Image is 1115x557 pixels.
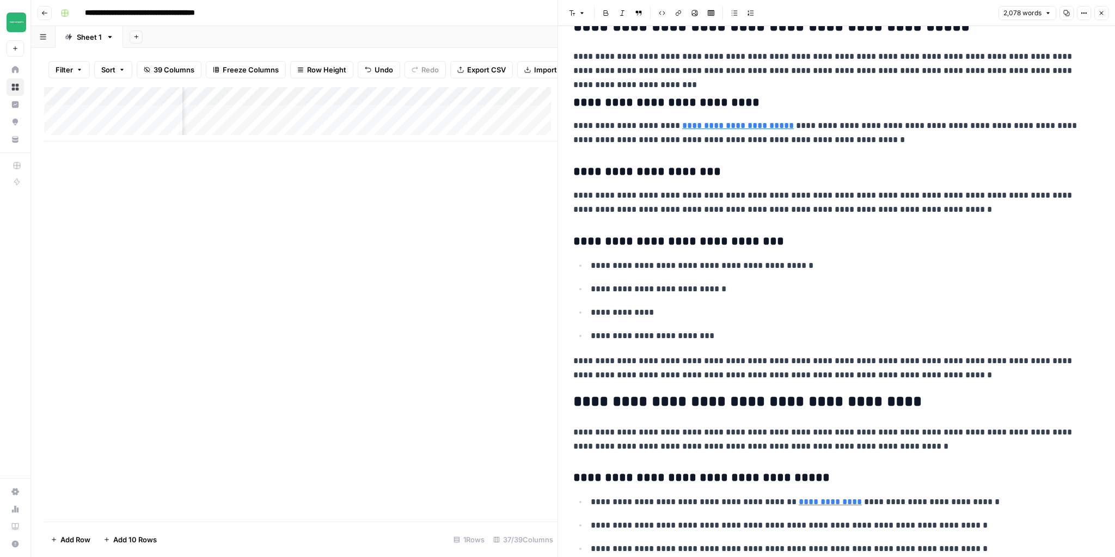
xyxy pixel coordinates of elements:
button: 2,078 words [998,6,1056,20]
a: Sheet 1 [56,26,123,48]
button: Add Row [44,531,97,548]
span: Undo [375,64,393,75]
span: Add Row [60,534,90,545]
button: Help + Support [7,535,24,553]
span: Add 10 Rows [113,534,157,545]
button: Row Height [290,61,353,78]
a: Usage [7,500,24,518]
button: Sort [94,61,132,78]
button: Freeze Columns [206,61,286,78]
a: Learning Hub [7,518,24,535]
button: Import CSV [517,61,580,78]
span: 39 Columns [154,64,194,75]
a: Your Data [7,131,24,148]
a: Opportunities [7,113,24,131]
div: 1 Rows [449,531,489,548]
span: Freeze Columns [223,64,279,75]
div: 37/39 Columns [489,531,557,548]
span: Import CSV [534,64,573,75]
a: Home [7,61,24,78]
a: Browse [7,78,24,96]
a: Settings [7,483,24,500]
a: Insights [7,96,24,113]
img: Team Empathy Logo [7,13,26,32]
span: Sort [101,64,115,75]
button: Workspace: Team Empathy [7,9,24,36]
button: Export CSV [450,61,513,78]
span: Redo [421,64,439,75]
button: Add 10 Rows [97,531,163,548]
button: Redo [405,61,446,78]
button: Undo [358,61,400,78]
span: Filter [56,64,73,75]
span: Row Height [307,64,346,75]
button: Filter [48,61,90,78]
button: 39 Columns [137,61,201,78]
span: 2,078 words [1003,8,1042,18]
div: Sheet 1 [77,32,102,42]
span: Export CSV [467,64,506,75]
